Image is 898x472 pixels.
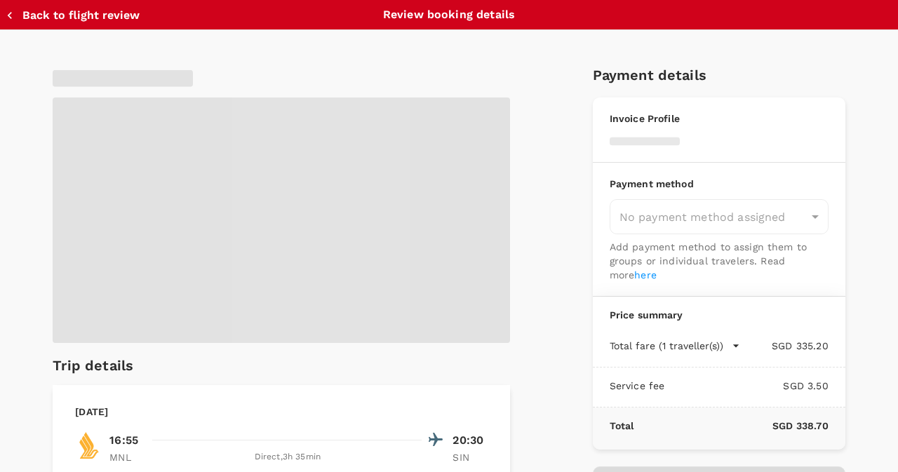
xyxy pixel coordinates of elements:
img: SQ [75,431,103,459]
div: No payment method assigned [610,199,829,234]
button: Back to flight review [6,8,140,22]
p: SIN [453,450,488,464]
button: Total fare (1 traveller(s)) [610,339,740,353]
p: SGD 3.50 [664,379,828,393]
p: Price summary [610,308,829,322]
h6: Payment details [593,64,845,86]
p: 16:55 [109,432,138,449]
p: Add payment method to assign them to groups or individual travelers. Read more [610,240,829,282]
p: Invoice Profile [610,112,829,126]
p: [DATE] [75,405,108,419]
p: Payment method [610,177,829,191]
h6: Trip details [53,354,133,377]
p: Total fare (1 traveller(s)) [610,339,723,353]
p: 20:30 [453,432,488,449]
p: Total [610,419,634,433]
p: SGD 335.20 [740,339,829,353]
a: here [634,269,657,281]
p: MNL [109,450,145,464]
p: Review booking details [383,6,515,23]
div: Direct , 3h 35min [153,450,422,464]
p: Service fee [610,379,665,393]
p: SGD 338.70 [634,419,828,433]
